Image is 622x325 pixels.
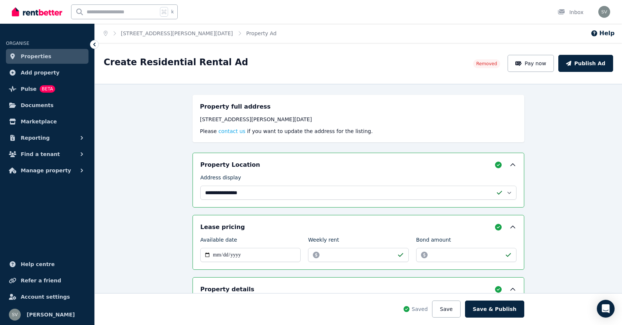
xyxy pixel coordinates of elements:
[200,116,517,123] div: [STREET_ADDRESS][PERSON_NAME][DATE]
[200,285,254,294] h5: Property details
[21,150,60,159] span: Find a tenant
[6,82,88,96] a: PulseBETA
[6,147,88,162] button: Find a tenant
[465,301,524,318] button: Save & Publish
[21,101,54,110] span: Documents
[597,300,615,318] div: Open Intercom Messenger
[9,309,21,321] img: Shayli Varasteh Moradi
[40,85,55,93] span: BETA
[21,117,57,126] span: Marketplace
[104,56,248,68] h1: Create Residential Rental Ad
[200,102,271,111] h5: Property full address
[121,30,233,36] a: [STREET_ADDRESS][PERSON_NAME][DATE]
[476,61,497,67] span: Removed
[591,29,615,38] button: Help
[200,127,517,135] p: Please if you want to update the address for the listing.
[6,163,88,178] button: Manage property
[200,223,245,232] h5: Lease pricing
[21,52,51,61] span: Properties
[308,236,339,246] label: Weekly rent
[21,133,50,142] span: Reporting
[412,305,428,313] span: Saved
[21,292,70,301] span: Account settings
[6,257,88,272] a: Help centre
[6,41,29,46] span: ORGANISE
[558,9,583,16] div: Inbox
[6,130,88,145] button: Reporting
[200,160,260,169] h5: Property Location
[432,301,460,318] button: Save
[12,6,62,17] img: RentBetter
[21,68,60,77] span: Add property
[21,276,61,285] span: Refer a friend
[171,9,174,15] span: k
[95,24,285,43] nav: Breadcrumb
[6,273,88,288] a: Refer a friend
[6,289,88,304] a: Account settings
[200,174,241,184] label: Address display
[21,166,71,175] span: Manage property
[21,84,37,93] span: Pulse
[6,114,88,129] a: Marketplace
[246,30,277,36] a: Property Ad
[416,236,451,246] label: Bond amount
[598,6,610,18] img: Shayli Varasteh Moradi
[21,260,55,269] span: Help centre
[6,98,88,113] a: Documents
[27,310,75,319] span: [PERSON_NAME]
[200,236,237,246] label: Available date
[6,49,88,64] a: Properties
[508,55,554,72] button: Pay now
[6,65,88,80] a: Add property
[218,127,245,135] button: contact us
[558,55,613,72] button: Publish Ad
